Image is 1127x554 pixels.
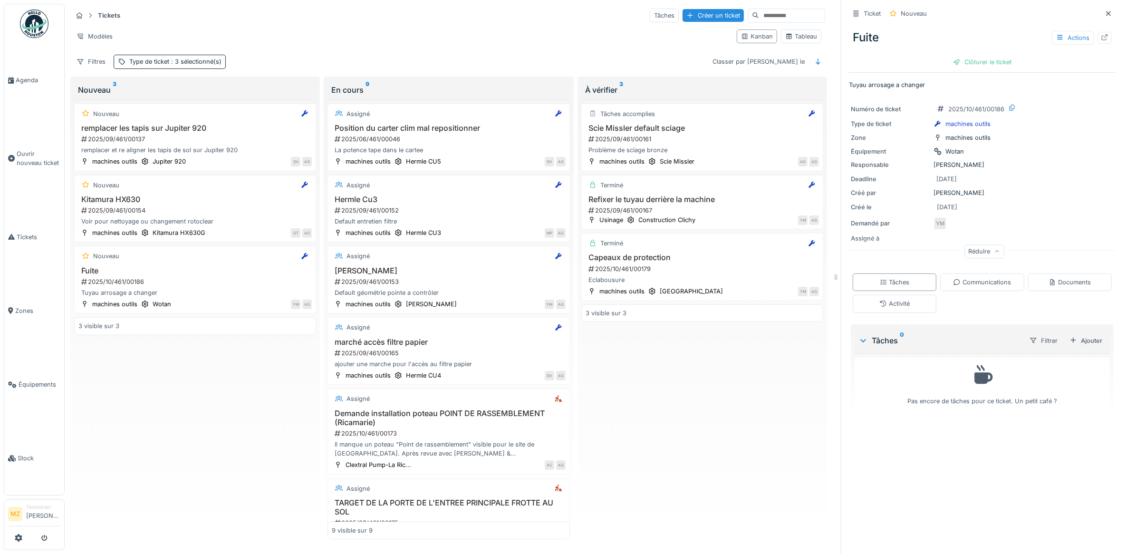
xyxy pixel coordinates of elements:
[72,29,117,43] div: Modèles
[741,32,773,41] div: Kanban
[586,124,819,133] h3: Scie Missler default sciage
[92,228,137,237] div: machines outils
[302,157,312,166] div: AG
[291,157,300,166] div: SH
[809,215,819,225] div: AG
[334,135,565,144] div: 2025/06/461/00046
[92,157,137,166] div: machines outils
[331,84,566,96] div: En cours
[78,195,312,204] h3: Kitamura HX630
[406,228,441,237] div: Hermle CU3
[153,157,186,166] div: Jupiter 920
[153,300,171,309] div: Wotan
[291,300,300,309] div: YM
[334,349,565,358] div: 2025/09/461/00165
[964,244,1004,258] div: Réduire
[347,484,370,493] div: Assigné
[949,56,1015,68] div: Clôturer le ticket
[78,266,312,275] h3: Fuite
[17,149,60,167] span: Ouvrir nouveau ticket
[851,133,930,142] div: Zone
[588,135,819,144] div: 2025/09/461/00161
[588,206,819,215] div: 2025/09/461/00167
[851,160,1114,169] div: [PERSON_NAME]
[586,309,626,318] div: 3 visible sur 3
[851,203,930,212] div: Créé le
[20,10,48,38] img: Badge_color-CXgf-gQk.svg
[934,217,947,230] div: YM
[302,228,312,238] div: AG
[4,200,64,274] a: Tickets
[945,119,991,128] div: machines outils
[708,55,809,68] div: Classer par [PERSON_NAME] le
[347,323,370,332] div: Assigné
[346,300,391,309] div: machines outils
[78,288,312,297] div: Tuyau arrosage a changer
[332,360,565,369] div: ajouter une marche pour l'accès au filtre papier
[332,217,565,226] div: Default entretien filtre
[1066,334,1106,347] div: Ajouter
[332,266,565,275] h3: [PERSON_NAME]
[347,394,370,403] div: Assigné
[683,9,744,22] div: Créer un ticket
[332,498,565,516] h3: TARGET DE LA PORTE DE L'ENTREE PRINCIPALE FROTTE AU SOL
[849,80,1116,89] p: Tuyau arrosage a changer
[545,157,554,166] div: SH
[26,504,60,511] div: Technicien
[26,504,60,524] li: [PERSON_NAME]
[600,239,623,248] div: Terminé
[332,124,565,133] h3: Position du carter clim mal repositionner
[901,9,927,18] div: Nouveau
[347,181,370,190] div: Assigné
[15,306,60,315] span: Zones
[851,188,930,197] div: Créé par
[586,275,819,284] div: Eclabousure
[1052,31,1094,45] div: Actions
[16,76,60,85] span: Agenda
[619,84,623,96] sup: 3
[78,217,312,226] div: Voir pour nettoyage ou changement rotoclear
[556,371,566,380] div: AG
[366,84,369,96] sup: 9
[334,277,565,286] div: 2025/09/461/00153
[953,278,1011,287] div: Communications
[599,287,645,296] div: machines outils
[80,135,312,144] div: 2025/09/461/00137
[945,133,991,142] div: machines outils
[879,299,910,308] div: Activité
[113,84,116,96] sup: 3
[332,146,565,155] div: La potence tape dans le cartee
[347,109,370,118] div: Assigné
[406,371,441,380] div: Hermle CU4
[169,58,222,65] span: : 3 sélectionné(s)
[93,181,119,190] div: Nouveau
[600,109,655,118] div: Tâches accomplies
[129,57,222,66] div: Type de ticket
[332,440,565,458] div: Il manque un poteau "Point de rassemblement" visible pour le site de [GEOGRAPHIC_DATA]. Après rev...
[545,300,554,309] div: YM
[302,300,312,309] div: AG
[332,338,565,347] h3: marché accès filtre papier
[4,43,64,117] a: Agenda
[93,109,119,118] div: Nouveau
[556,228,566,238] div: AG
[78,321,119,330] div: 3 visible sur 3
[93,252,119,261] div: Nouveau
[346,228,391,237] div: machines outils
[332,409,565,427] h3: Demande installation poteau POINT DE RASSEMBLEMENT (Ricamarie)
[4,274,64,348] a: Zones
[809,157,819,166] div: AG
[851,119,930,128] div: Type de ticket
[346,371,391,380] div: machines outils
[861,362,1104,406] div: Pas encore de tâches pour ce ticket. Un petit café ?
[545,228,554,238] div: MP
[545,371,554,380] div: SH
[638,215,695,224] div: Construction Clichy
[937,203,957,212] div: [DATE]
[72,55,110,68] div: Filtres
[600,181,623,190] div: Terminé
[599,215,623,224] div: Usinage
[851,188,1114,197] div: [PERSON_NAME]
[880,278,910,287] div: Tâches
[346,460,411,469] div: Clextral Pump-La Ric...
